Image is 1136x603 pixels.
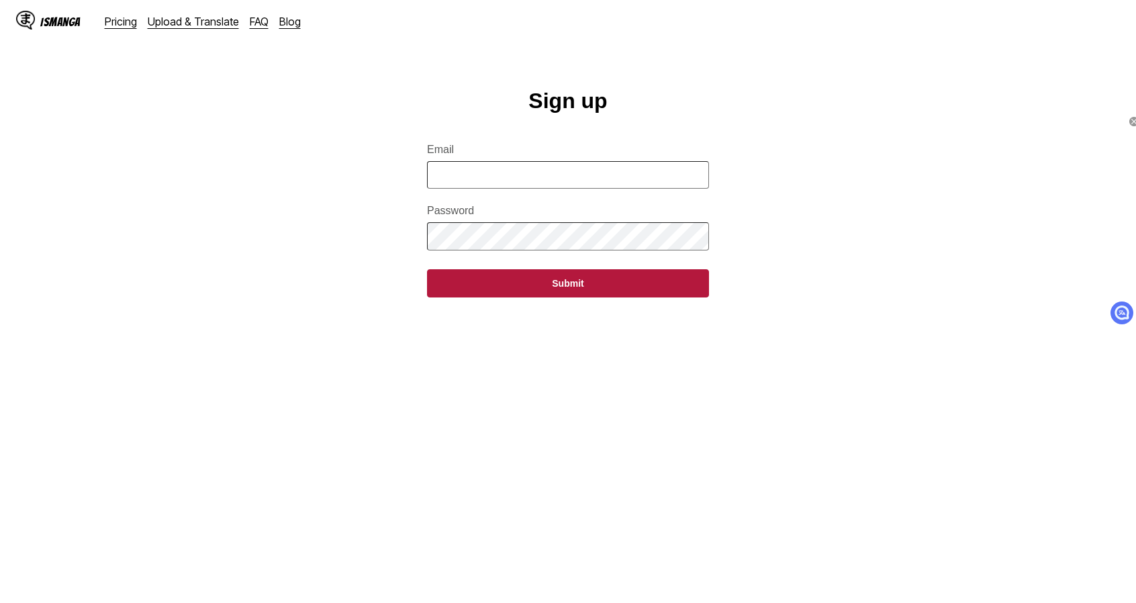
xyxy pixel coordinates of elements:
h1: Sign up [528,89,607,113]
a: Blog [279,15,301,28]
a: FAQ [250,15,269,28]
a: Upload & Translate [148,15,239,28]
img: IsManga Logo [16,11,35,30]
a: Pricing [105,15,137,28]
label: Password [427,205,709,217]
button: Submit [427,269,709,297]
a: IsManga LogoIsManga [16,11,105,32]
div: IsManga [40,15,81,28]
label: Email [427,144,709,156]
